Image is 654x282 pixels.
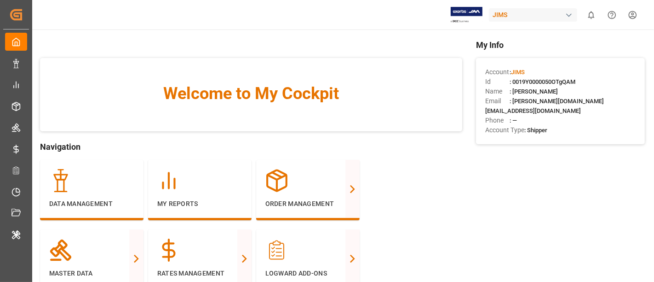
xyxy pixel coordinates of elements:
[510,117,517,124] span: : —
[485,87,510,96] span: Name
[510,88,558,95] span: : [PERSON_NAME]
[489,6,581,23] button: JIMS
[49,269,134,278] p: Master Data
[40,141,462,153] span: Navigation
[602,5,622,25] button: Help Center
[476,39,645,51] span: My Info
[485,98,604,114] span: : [PERSON_NAME][DOMAIN_NAME][EMAIL_ADDRESS][DOMAIN_NAME]
[265,269,350,278] p: Logward Add-ons
[524,127,547,134] span: : Shipper
[265,199,350,209] p: Order Management
[489,8,577,22] div: JIMS
[58,81,444,106] span: Welcome to My Cockpit
[49,199,134,209] p: Data Management
[157,269,242,278] p: Rates Management
[485,116,510,125] span: Phone
[485,96,510,106] span: Email
[485,125,524,135] span: Account Type
[485,77,510,87] span: Id
[511,69,525,76] span: JIMS
[157,199,242,209] p: My Reports
[451,7,482,23] img: Exertis%20JAM%20-%20Email%20Logo.jpg_1722504956.jpg
[485,67,510,77] span: Account
[510,78,575,85] span: : 0019Y0000050OTgQAM
[581,5,602,25] button: show 0 new notifications
[510,69,525,76] span: :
